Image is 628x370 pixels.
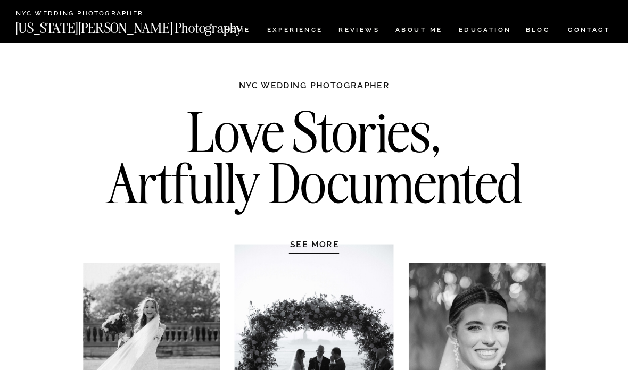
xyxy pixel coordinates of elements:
[95,106,534,216] h2: Love Stories, Artfully Documented
[567,24,611,36] a: CONTACT
[265,239,365,249] a: SEE MORE
[338,27,378,36] a: REVIEWS
[15,21,278,30] a: [US_STATE][PERSON_NAME] Photography
[222,27,252,36] a: HOME
[216,79,412,100] h1: NYC WEDDING PHOTOGRAPHER
[267,27,322,36] a: Experience
[395,27,442,36] a: ABOUT ME
[457,27,512,36] a: EDUCATION
[525,27,550,36] a: BLOG
[16,11,173,19] a: NYC Wedding Photographer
